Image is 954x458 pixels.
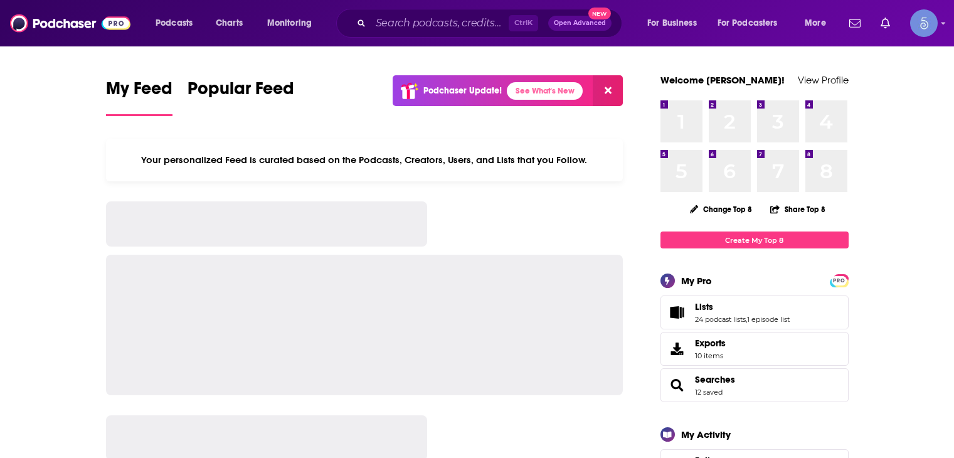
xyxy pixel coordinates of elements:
[910,9,938,37] button: Show profile menu
[660,232,849,248] a: Create My Top 8
[665,340,690,358] span: Exports
[639,13,713,33] button: open menu
[681,275,712,287] div: My Pro
[660,332,849,366] a: Exports
[348,9,634,38] div: Search podcasts, credits, & more...
[798,74,849,86] a: View Profile
[267,14,312,32] span: Monitoring
[507,82,583,100] a: See What's New
[554,20,606,26] span: Open Advanced
[695,338,726,349] span: Exports
[695,374,735,385] a: Searches
[423,85,502,96] p: Podchaser Update!
[844,13,866,34] a: Show notifications dropdown
[216,14,243,32] span: Charts
[588,8,611,19] span: New
[770,197,826,221] button: Share Top 8
[910,9,938,37] img: User Profile
[695,301,713,312] span: Lists
[660,368,849,402] span: Searches
[548,16,612,31] button: Open AdvancedNew
[681,429,731,440] div: My Activity
[106,78,172,107] span: My Feed
[747,315,790,324] a: 1 episode list
[106,139,623,181] div: Your personalized Feed is curated based on the Podcasts, Creators, Users, and Lists that you Follow.
[695,301,790,312] a: Lists
[832,276,847,285] span: PRO
[208,13,250,33] a: Charts
[660,74,785,86] a: Welcome [PERSON_NAME]!
[665,376,690,394] a: Searches
[106,78,172,116] a: My Feed
[746,315,747,324] span: ,
[188,78,294,107] span: Popular Feed
[156,14,193,32] span: Podcasts
[695,351,726,360] span: 10 items
[647,14,697,32] span: For Business
[910,9,938,37] span: Logged in as Spiral5-G1
[709,13,796,33] button: open menu
[258,13,328,33] button: open menu
[682,201,760,217] button: Change Top 8
[371,13,509,33] input: Search podcasts, credits, & more...
[695,388,723,397] a: 12 saved
[188,78,294,116] a: Popular Feed
[665,304,690,321] a: Lists
[832,275,847,285] a: PRO
[805,14,826,32] span: More
[796,13,842,33] button: open menu
[695,315,746,324] a: 24 podcast lists
[718,14,778,32] span: For Podcasters
[660,296,849,329] span: Lists
[147,13,209,33] button: open menu
[876,13,895,34] a: Show notifications dropdown
[509,15,538,31] span: Ctrl K
[10,11,130,35] img: Podchaser - Follow, Share and Rate Podcasts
